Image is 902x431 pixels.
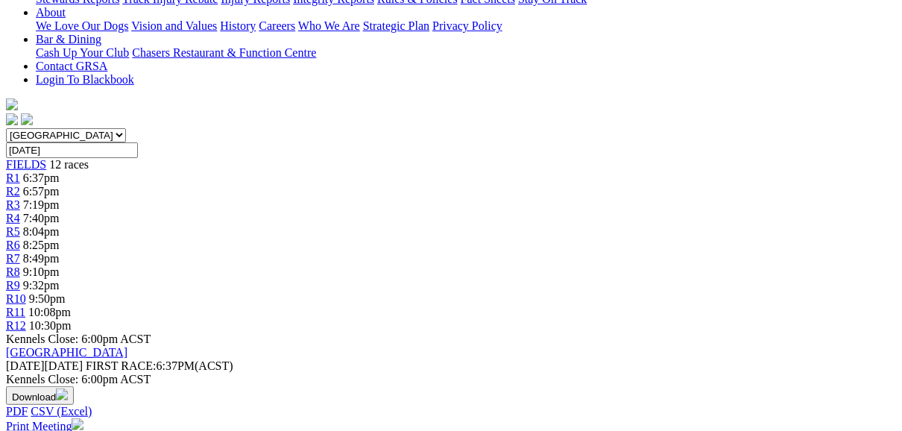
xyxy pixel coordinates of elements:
a: R12 [6,319,26,332]
img: facebook.svg [6,113,18,125]
span: 8:25pm [23,239,60,251]
a: Login To Blackbook [36,73,134,86]
div: Download [6,405,896,418]
span: 7:40pm [23,212,60,224]
a: R3 [6,198,20,211]
span: 12 races [49,158,89,171]
span: [DATE] [6,359,83,372]
span: 10:08pm [28,306,71,318]
span: Kennels Close: 6:00pm ACST [6,333,151,345]
a: R9 [6,279,20,292]
a: Vision and Values [131,19,217,32]
input: Select date [6,142,138,158]
div: About [36,19,896,33]
span: 6:37PM(ACST) [86,359,233,372]
a: R8 [6,265,20,278]
span: 7:19pm [23,198,60,211]
a: Who We Are [298,19,360,32]
span: [DATE] [6,359,45,372]
img: printer.svg [72,418,83,430]
span: 8:49pm [23,252,60,265]
span: 9:10pm [23,265,60,278]
a: History [220,19,256,32]
div: Bar & Dining [36,46,896,60]
span: 9:32pm [23,279,60,292]
img: logo-grsa-white.png [6,98,18,110]
a: Chasers Restaurant & Function Centre [132,46,316,59]
a: R4 [6,212,20,224]
a: R10 [6,292,26,305]
a: Privacy Policy [432,19,502,32]
a: About [36,6,66,19]
a: FIELDS [6,158,46,171]
a: R6 [6,239,20,251]
span: 10:30pm [29,319,72,332]
a: Contact GRSA [36,60,107,72]
a: R7 [6,252,20,265]
img: twitter.svg [21,113,33,125]
span: 8:04pm [23,225,60,238]
img: download.svg [56,388,68,400]
a: Careers [259,19,295,32]
a: R1 [6,172,20,184]
span: 9:50pm [29,292,66,305]
a: R5 [6,225,20,238]
a: Bar & Dining [36,33,101,45]
a: [GEOGRAPHIC_DATA] [6,346,127,359]
a: We Love Our Dogs [36,19,128,32]
a: R2 [6,185,20,198]
span: 6:37pm [23,172,60,184]
a: Strategic Plan [363,19,429,32]
a: CSV (Excel) [31,405,92,418]
span: FIRST RACE: [86,359,156,372]
a: PDF [6,405,28,418]
div: Kennels Close: 6:00pm ACST [6,373,896,386]
a: R11 [6,306,25,318]
span: 6:57pm [23,185,60,198]
a: Cash Up Your Club [36,46,129,59]
button: Download [6,386,74,405]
